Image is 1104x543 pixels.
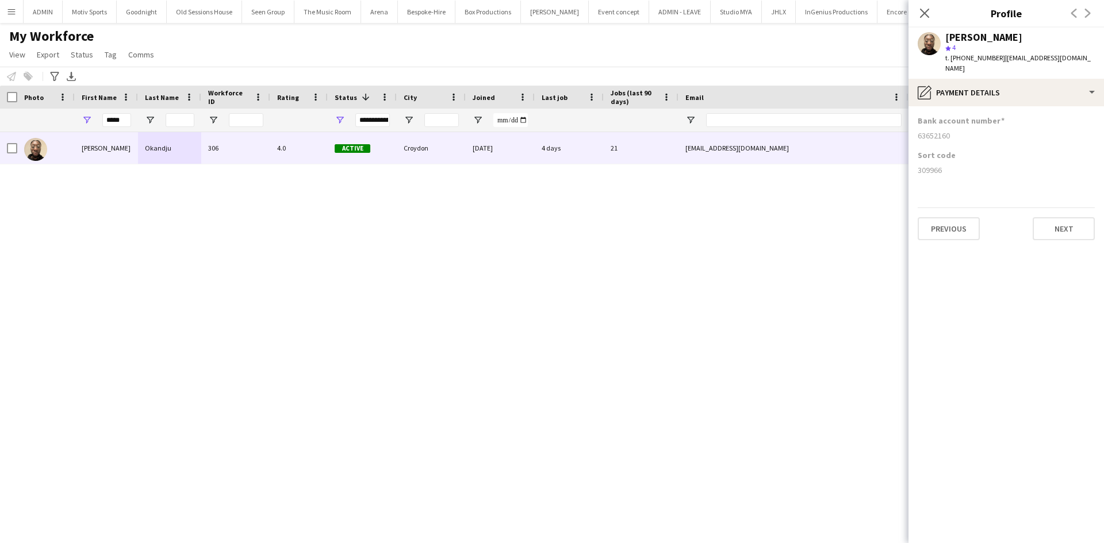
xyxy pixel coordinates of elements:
[124,47,159,62] a: Comms
[166,113,194,127] input: Last Name Filter Input
[908,79,1104,106] div: Payment details
[361,1,398,23] button: Arena
[32,47,64,62] a: Export
[398,1,455,23] button: Bespoke-Hire
[9,49,25,60] span: View
[908,6,1104,21] h3: Profile
[493,113,528,127] input: Joined Filter Input
[877,1,937,23] button: Encore Global
[685,115,696,125] button: Open Filter Menu
[945,53,1091,72] span: | [EMAIL_ADDRESS][DOMAIN_NAME]
[542,93,568,102] span: Last job
[145,93,179,102] span: Last Name
[611,88,658,106] span: Jobs (last 90 days)
[128,49,154,60] span: Comms
[685,93,704,102] span: Email
[404,93,417,102] span: City
[105,49,117,60] span: Tag
[952,43,956,52] span: 4
[678,132,908,164] div: [EMAIL_ADDRESS][DOMAIN_NAME]
[711,1,762,23] button: Studio MYA
[335,144,370,153] span: Active
[918,165,1095,175] div: 309966
[66,47,98,62] a: Status
[138,132,201,164] div: Okandju
[649,1,711,23] button: ADMIN - LEAVE
[335,93,357,102] span: Status
[918,130,1095,141] div: 63652160
[604,132,678,164] div: 21
[63,1,117,23] button: Motiv Sports
[64,70,78,83] app-action-btn: Export XLSX
[167,1,242,23] button: Old Sessions House
[24,93,44,102] span: Photo
[102,113,131,127] input: First Name Filter Input
[521,1,589,23] button: [PERSON_NAME]
[706,113,902,127] input: Email Filter Input
[71,49,93,60] span: Status
[145,115,155,125] button: Open Filter Menu
[466,132,535,164] div: [DATE]
[5,47,30,62] a: View
[424,113,459,127] input: City Filter Input
[397,132,466,164] div: Croydon
[473,93,495,102] span: Joined
[100,47,121,62] a: Tag
[208,115,218,125] button: Open Filter Menu
[535,132,604,164] div: 4 days
[82,93,117,102] span: First Name
[945,32,1022,43] div: [PERSON_NAME]
[117,1,167,23] button: Goodnight
[270,132,328,164] div: 4.0
[24,138,47,161] img: Phillip Dimonga Okandju
[945,53,1005,62] span: t. [PHONE_NUMBER]
[473,115,483,125] button: Open Filter Menu
[294,1,361,23] button: The Music Room
[796,1,877,23] button: InGenius Productions
[82,115,92,125] button: Open Filter Menu
[242,1,294,23] button: Seen Group
[918,115,1005,126] h3: Bank account number
[208,88,250,106] span: Workforce ID
[9,28,94,45] span: My Workforce
[75,132,138,164] div: [PERSON_NAME]
[455,1,521,23] button: Box Productions
[229,113,263,127] input: Workforce ID Filter Input
[918,217,980,240] button: Previous
[335,115,345,125] button: Open Filter Menu
[37,49,59,60] span: Export
[277,93,299,102] span: Rating
[201,132,270,164] div: 306
[762,1,796,23] button: JHLX
[48,70,62,83] app-action-btn: Advanced filters
[404,115,414,125] button: Open Filter Menu
[1033,217,1095,240] button: Next
[589,1,649,23] button: Event concept
[24,1,63,23] button: ADMIN
[918,150,956,160] h3: Sort code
